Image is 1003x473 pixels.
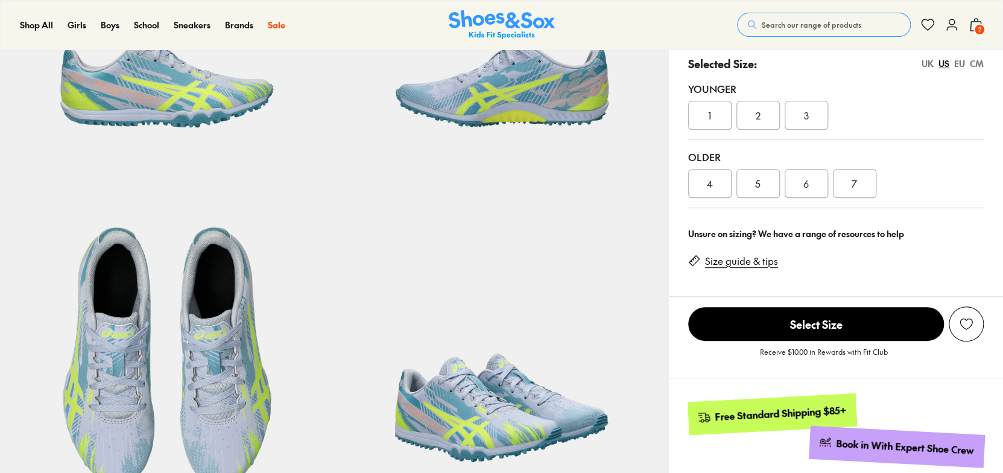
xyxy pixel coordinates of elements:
span: 2 [973,24,986,36]
span: 7 [852,176,857,191]
a: Book in With Expert Shoe Crew [809,426,984,468]
span: Select Size [688,307,944,341]
a: Brands [225,19,253,31]
div: CM [970,57,984,70]
span: 1 [708,108,711,122]
span: Search our range of products [762,19,861,30]
a: School [134,19,159,31]
a: Sneakers [174,19,210,31]
img: SNS_Logo_Responsive.svg [449,10,555,40]
a: Boys [101,19,119,31]
span: 2 [756,108,761,122]
button: Search our range of products [737,13,911,37]
span: 5 [755,176,761,191]
button: 2 [969,11,983,38]
div: Unsure on sizing? We have a range of resources to help [688,227,984,240]
button: Add to Wishlist [949,306,984,341]
span: 6 [803,176,809,191]
div: EU [954,57,965,70]
a: Free Standard Shipping $85+ [687,393,856,434]
div: UK [922,57,934,70]
a: Size guide & tips [705,255,778,268]
div: Book in With Expert Shoe Crew [836,437,975,457]
a: Sale [268,19,285,31]
div: Older [688,150,984,164]
a: Shop All [20,19,53,31]
div: Free Standard Shipping $85+ [714,404,846,424]
a: Girls [68,19,86,31]
p: Receive $10.00 in Rewards with Fit Club [760,346,888,368]
p: Selected Size: [688,56,757,72]
div: Younger [688,81,984,96]
span: 3 [804,108,809,122]
a: Shoes & Sox [449,10,555,40]
span: 4 [707,176,713,191]
button: Select Size [688,306,944,341]
div: US [938,57,949,70]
